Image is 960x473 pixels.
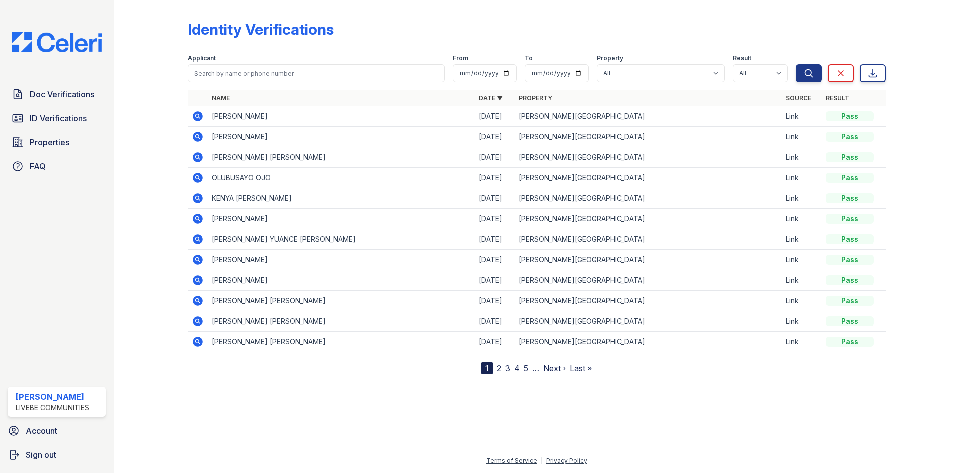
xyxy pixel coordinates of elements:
[515,311,782,332] td: [PERSON_NAME][GEOGRAPHIC_DATA]
[8,156,106,176] a: FAQ
[208,209,475,229] td: [PERSON_NAME]
[782,106,822,127] td: Link
[486,457,537,464] a: Terms of Service
[475,127,515,147] td: [DATE]
[782,147,822,168] td: Link
[479,94,503,102] a: Date ▼
[515,291,782,311] td: [PERSON_NAME][GEOGRAPHIC_DATA]
[525,54,533,62] label: To
[826,214,874,224] div: Pass
[481,362,493,374] div: 1
[519,94,552,102] a: Property
[188,20,334,38] div: Identity Verifications
[543,363,566,373] a: Next ›
[515,168,782,188] td: [PERSON_NAME][GEOGRAPHIC_DATA]
[188,54,216,62] label: Applicant
[4,445,110,465] a: Sign out
[26,449,56,461] span: Sign out
[782,229,822,250] td: Link
[515,209,782,229] td: [PERSON_NAME][GEOGRAPHIC_DATA]
[475,106,515,127] td: [DATE]
[475,291,515,311] td: [DATE]
[475,188,515,209] td: [DATE]
[16,403,89,413] div: LiveBe Communities
[826,316,874,326] div: Pass
[515,188,782,209] td: [PERSON_NAME][GEOGRAPHIC_DATA]
[733,54,751,62] label: Result
[188,64,445,82] input: Search by name or phone number
[30,160,46,172] span: FAQ
[475,147,515,168] td: [DATE]
[826,255,874,265] div: Pass
[208,250,475,270] td: [PERSON_NAME]
[30,112,87,124] span: ID Verifications
[515,229,782,250] td: [PERSON_NAME][GEOGRAPHIC_DATA]
[826,94,849,102] a: Result
[16,391,89,403] div: [PERSON_NAME]
[826,337,874,347] div: Pass
[782,291,822,311] td: Link
[782,332,822,352] td: Link
[208,291,475,311] td: [PERSON_NAME] [PERSON_NAME]
[515,147,782,168] td: [PERSON_NAME][GEOGRAPHIC_DATA]
[4,32,110,52] img: CE_Logo_Blue-a8612792a0a2168367f1c8372b55b34899dd931a85d93a1a3d3e32e68fde9ad4.png
[4,421,110,441] a: Account
[782,188,822,209] td: Link
[208,168,475,188] td: OLUBUSAYO OJO
[826,234,874,244] div: Pass
[782,127,822,147] td: Link
[208,332,475,352] td: [PERSON_NAME] [PERSON_NAME]
[475,168,515,188] td: [DATE]
[208,270,475,291] td: [PERSON_NAME]
[497,363,501,373] a: 2
[782,209,822,229] td: Link
[208,311,475,332] td: [PERSON_NAME] [PERSON_NAME]
[597,54,623,62] label: Property
[208,188,475,209] td: KENYA [PERSON_NAME]
[524,363,528,373] a: 5
[782,270,822,291] td: Link
[514,363,520,373] a: 4
[475,229,515,250] td: [DATE]
[8,84,106,104] a: Doc Verifications
[782,311,822,332] td: Link
[26,425,57,437] span: Account
[212,94,230,102] a: Name
[826,296,874,306] div: Pass
[505,363,510,373] a: 3
[570,363,592,373] a: Last »
[515,106,782,127] td: [PERSON_NAME][GEOGRAPHIC_DATA]
[475,270,515,291] td: [DATE]
[475,250,515,270] td: [DATE]
[208,106,475,127] td: [PERSON_NAME]
[826,111,874,121] div: Pass
[826,173,874,183] div: Pass
[541,457,543,464] div: |
[8,132,106,152] a: Properties
[8,108,106,128] a: ID Verifications
[30,88,94,100] span: Doc Verifications
[546,457,587,464] a: Privacy Policy
[782,250,822,270] td: Link
[208,147,475,168] td: [PERSON_NAME] [PERSON_NAME]
[30,136,69,148] span: Properties
[453,54,468,62] label: From
[475,209,515,229] td: [DATE]
[786,94,811,102] a: Source
[826,193,874,203] div: Pass
[782,168,822,188] td: Link
[515,127,782,147] td: [PERSON_NAME][GEOGRAPHIC_DATA]
[475,311,515,332] td: [DATE]
[826,275,874,285] div: Pass
[826,152,874,162] div: Pass
[515,332,782,352] td: [PERSON_NAME][GEOGRAPHIC_DATA]
[532,362,539,374] span: …
[208,229,475,250] td: [PERSON_NAME] YUANCE [PERSON_NAME]
[208,127,475,147] td: [PERSON_NAME]
[515,270,782,291] td: [PERSON_NAME][GEOGRAPHIC_DATA]
[475,332,515,352] td: [DATE]
[515,250,782,270] td: [PERSON_NAME][GEOGRAPHIC_DATA]
[826,132,874,142] div: Pass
